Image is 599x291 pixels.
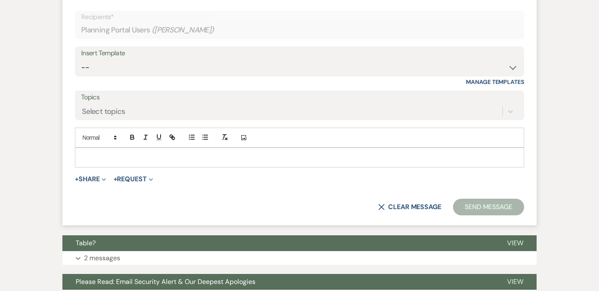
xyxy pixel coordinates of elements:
[453,199,524,215] button: Send Message
[81,47,518,59] div: Insert Template
[81,12,518,22] p: Recipients*
[62,251,537,265] button: 2 messages
[494,274,537,290] button: View
[81,91,518,104] label: Topics
[378,204,441,210] button: Clear message
[114,176,117,182] span: +
[84,253,120,264] p: 2 messages
[507,277,523,286] span: View
[62,235,494,251] button: Table?
[76,277,255,286] span: Please Read: Email Security Alert & Our Deepest Apologies
[507,239,523,247] span: View
[76,239,96,247] span: Table?
[466,78,524,86] a: Manage Templates
[62,274,494,290] button: Please Read: Email Security Alert & Our Deepest Apologies
[75,176,106,182] button: Share
[81,22,518,38] div: Planning Portal Users
[494,235,537,251] button: View
[152,25,214,36] span: ( [PERSON_NAME] )
[75,176,79,182] span: +
[82,106,125,117] div: Select topics
[114,176,153,182] button: Request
